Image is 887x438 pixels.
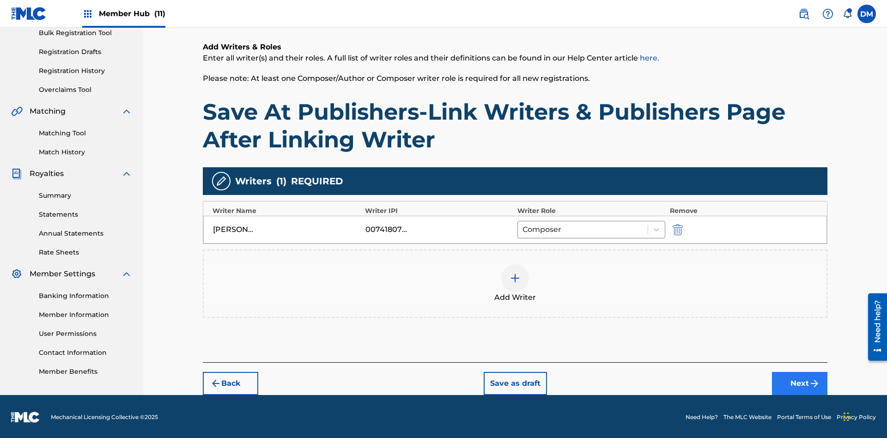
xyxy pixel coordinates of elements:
[39,47,132,57] a: Registration Drafts
[82,8,93,19] img: Top Rightsholders
[203,54,659,62] span: Enter all writer(s) and their roles. A full list of writer roles and their definitions can be fou...
[39,66,132,76] a: Registration History
[210,378,221,389] img: 7ee5dd4eb1f8a8e3ef2f.svg
[673,224,683,235] img: 12a2ab48e56ec057fbd8.svg
[861,290,887,365] iframe: Resource Center
[121,268,132,280] img: expand
[121,168,132,179] img: expand
[121,106,132,117] img: expand
[11,268,22,280] img: Member Settings
[154,9,165,18] span: (11)
[39,128,132,138] a: Matching Tool
[39,310,132,320] a: Member Information
[484,372,547,395] button: Save as draft
[203,98,827,153] h1: Save At Publishers-Link Writers & Publishers Page After Linking Writer
[772,372,827,395] button: Next
[670,206,818,216] div: Remove
[39,348,132,358] a: Contact Information
[39,291,132,301] a: Banking Information
[798,8,809,19] img: search
[841,394,887,438] iframe: Chat Widget
[213,206,360,216] div: Writer Name
[30,106,66,117] span: Matching
[11,168,22,179] img: Royalties
[723,413,772,421] a: The MLC Website
[51,413,158,421] span: Mechanical Licensing Collective © 2025
[39,248,132,257] a: Rate Sheets
[640,54,659,62] a: here.
[39,191,132,201] a: Summary
[39,367,132,377] a: Member Benefits
[11,412,40,423] img: logo
[777,413,831,421] a: Portal Terms of Use
[216,176,227,187] img: writers
[819,5,837,23] div: Help
[809,378,820,389] img: f7272a7cc735f4ea7f67.svg
[39,329,132,339] a: User Permissions
[235,174,272,188] span: Writers
[837,413,876,421] a: Privacy Policy
[365,206,513,216] div: Writer IPI
[203,42,827,53] h6: Add Writers & Roles
[39,147,132,157] a: Match History
[39,28,132,38] a: Bulk Registration Tool
[517,206,665,216] div: Writer Role
[686,413,718,421] a: Need Help?
[203,372,258,395] button: Back
[30,268,95,280] span: Member Settings
[11,106,23,117] img: Matching
[39,229,132,238] a: Annual Statements
[843,9,852,18] div: Notifications
[203,74,590,83] span: Please note: At least one Composer/Author or Composer writer role is required for all new registr...
[39,85,132,95] a: Overclaims Tool
[276,174,286,188] span: ( 1 )
[99,8,165,19] span: Member Hub
[291,174,343,188] span: REQUIRED
[857,5,876,23] div: User Menu
[494,292,536,303] span: Add Writer
[11,7,47,20] img: MLC Logo
[822,8,833,19] img: help
[795,5,813,23] a: Public Search
[39,210,132,219] a: Statements
[510,273,521,284] img: add
[844,403,849,431] div: Drag
[30,168,64,179] span: Royalties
